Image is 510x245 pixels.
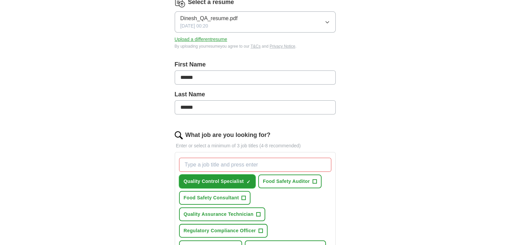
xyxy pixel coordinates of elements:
span: Food Safety Consultant [184,194,239,201]
span: [DATE] 00:20 [180,22,208,30]
input: Type a job title and press enter [179,158,331,172]
a: T&Cs [250,44,261,49]
button: Quality Control Specialist✓ [179,175,256,188]
button: Dinesh_QA_resume.pdf[DATE] 00:20 [175,11,336,33]
button: Food Safety Consultant [179,191,251,205]
button: Regulatory Compliance Officer [179,224,268,238]
button: Food Safety Auditor [258,175,322,188]
button: Upload a differentresume [175,36,227,43]
span: Regulatory Compliance Officer [184,227,256,234]
span: Quality Assurance Technician [184,211,253,218]
span: Food Safety Auditor [263,178,310,185]
button: Quality Assurance Technician [179,207,265,221]
label: First Name [175,60,336,69]
label: What job are you looking for? [185,131,271,140]
img: search.png [175,131,183,139]
p: Enter or select a minimum of 3 job titles (4-8 recommended) [175,142,336,149]
span: Dinesh_QA_resume.pdf [180,14,238,22]
label: Last Name [175,90,336,99]
span: Quality Control Specialist [184,178,244,185]
div: By uploading your resume you agree to our and . [175,43,336,49]
span: ✓ [246,179,250,185]
a: Privacy Notice [270,44,295,49]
